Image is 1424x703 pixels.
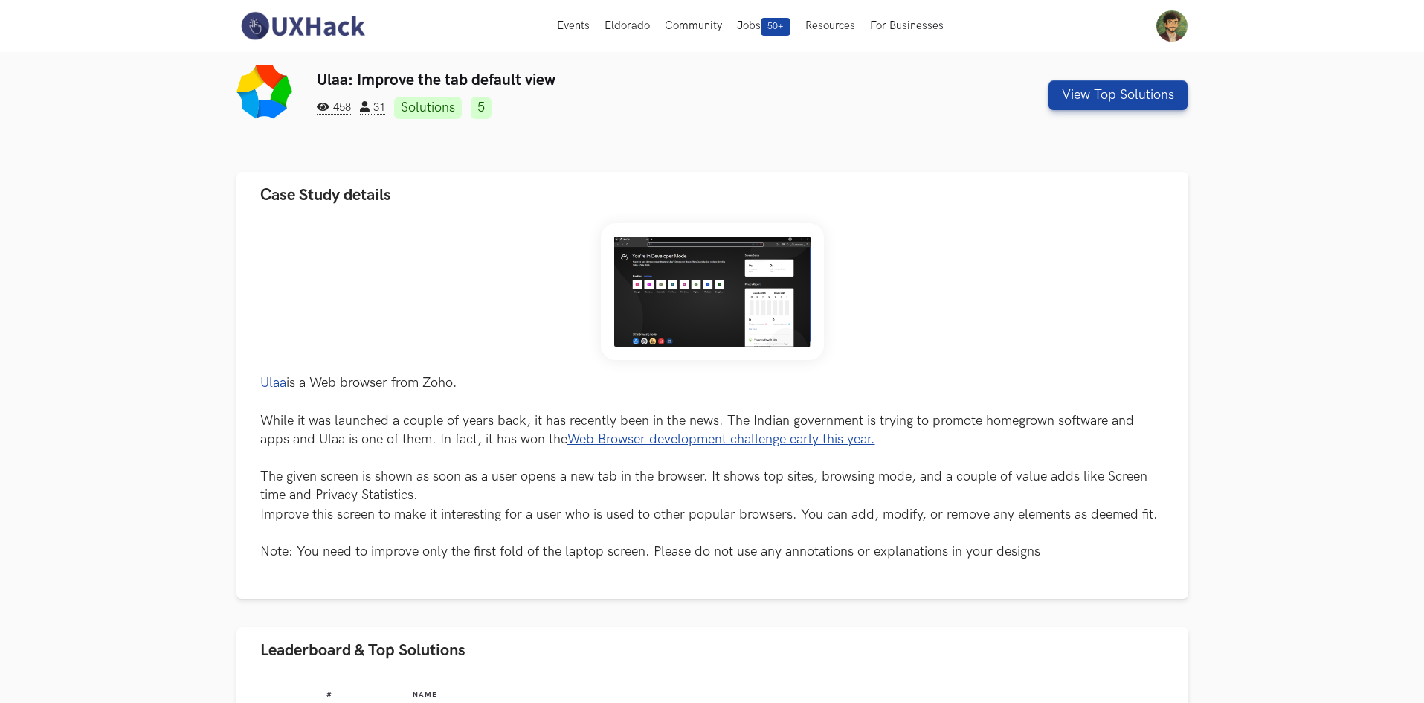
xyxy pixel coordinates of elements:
[236,10,369,42] img: UXHack-logo.png
[236,172,1188,219] button: Case Study details
[360,101,385,115] span: 31
[394,97,462,119] a: Solutions
[260,185,391,205] span: Case Study details
[1156,10,1188,42] img: Your profile pic
[317,71,947,89] h3: Ulaa: Improve the tab default view
[260,373,1164,561] p: is a Web browser from Zoho. While it was launched a couple of years back, it has recently been in...
[471,97,492,119] a: 5
[236,627,1188,674] button: Leaderboard & Top Solutions
[236,65,292,121] img: Ulaa logo
[236,219,1188,599] div: Case Study details
[326,690,332,699] span: #
[260,375,286,391] a: Ulaa
[260,641,465,661] span: Leaderboard & Top Solutions
[317,101,351,115] span: 458
[761,18,790,36] span: 50+
[413,690,437,699] span: Name
[567,431,875,447] a: Web Browser development challenge early this year.
[1048,80,1188,110] button: View Top Solutions
[601,223,824,361] img: Weekend_Hackathon_85_banner.png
